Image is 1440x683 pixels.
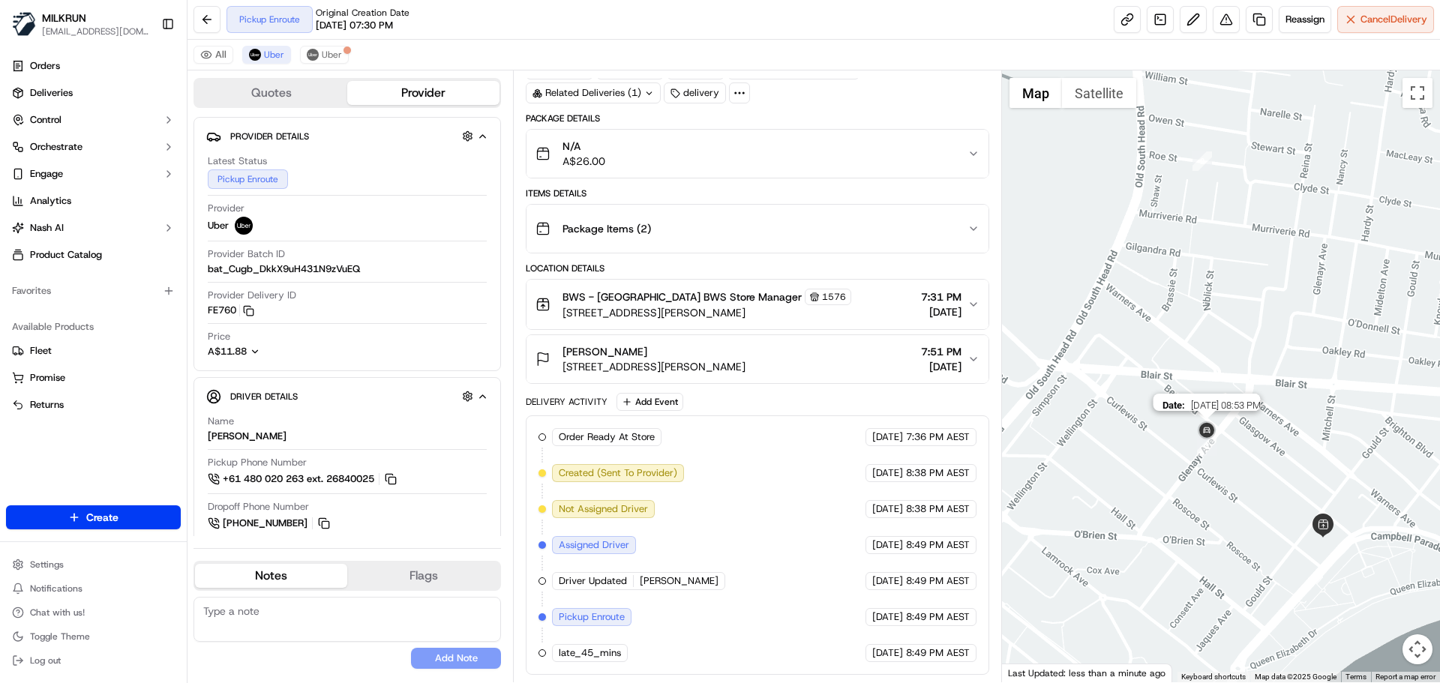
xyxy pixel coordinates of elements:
[921,359,961,374] span: [DATE]
[526,396,607,408] div: Delivery Activity
[562,289,802,304] span: BWS - [GEOGRAPHIC_DATA] BWS Store Manager
[230,391,298,403] span: Driver Details
[206,124,488,148] button: Provider Details
[562,139,605,154] span: N/A
[906,502,970,516] span: 8:38 PM AEST
[208,304,254,317] button: FE760
[1197,436,1216,456] div: 3
[526,130,988,178] button: N/AA$26.00
[559,466,677,480] span: Created (Sent To Provider)
[6,279,181,303] div: Favorites
[6,602,181,623] button: Chat with us!
[6,189,181,213] a: Analytics
[559,502,648,516] span: Not Assigned Driver
[1006,663,1055,682] a: Open this area in Google Maps (opens a new window)
[208,515,332,532] button: [PHONE_NUMBER]
[30,559,64,571] span: Settings
[559,646,621,660] span: late_45_mins
[526,82,661,103] div: Related Deliveries (1)
[12,371,175,385] a: Promise
[872,502,903,516] span: [DATE]
[562,221,651,236] span: Package Items ( 2 )
[1062,78,1136,108] button: Show satellite imagery
[30,194,71,208] span: Analytics
[208,330,230,343] span: Price
[526,280,988,329] button: BWS - [GEOGRAPHIC_DATA] BWS Store Manager1576[STREET_ADDRESS][PERSON_NAME]7:31 PM[DATE]
[6,366,181,390] button: Promise
[906,610,970,624] span: 8:49 PM AEST
[208,456,307,469] span: Pickup Phone Number
[1375,673,1435,681] a: Report a map error
[6,554,181,575] button: Settings
[30,167,63,181] span: Engage
[1402,634,1432,664] button: Map camera controls
[316,19,393,32] span: [DATE] 07:30 PM
[906,574,970,588] span: 8:49 PM AEST
[872,610,903,624] span: [DATE]
[526,112,988,124] div: Package Details
[1002,664,1172,682] div: Last Updated: less than a minute ago
[347,564,499,588] button: Flags
[526,335,988,383] button: [PERSON_NAME][STREET_ADDRESS][PERSON_NAME]7:51 PM[DATE]
[208,289,296,302] span: Provider Delivery ID
[872,538,903,552] span: [DATE]
[559,538,629,552] span: Assigned Driver
[6,135,181,159] button: Orchestrate
[559,574,627,588] span: Driver Updated
[223,517,307,530] span: [PHONE_NUMBER]
[562,359,745,374] span: [STREET_ADDRESS][PERSON_NAME]
[30,398,64,412] span: Returns
[223,472,374,486] span: +61 480 020 263 ext. 26840025
[30,248,102,262] span: Product Catalog
[208,345,247,358] span: A$11.88
[30,607,85,619] span: Chat with us!
[208,247,285,261] span: Provider Batch ID
[906,538,970,552] span: 8:49 PM AEST
[562,344,647,359] span: [PERSON_NAME]
[921,289,961,304] span: 7:31 PM
[921,304,961,319] span: [DATE]
[6,216,181,240] button: Nash AI
[208,219,229,232] span: Uber
[6,315,181,339] div: Available Products
[230,130,309,142] span: Provider Details
[526,187,988,199] div: Items Details
[208,154,267,168] span: Latest Status
[42,10,86,25] span: MILKRUN
[12,398,175,412] a: Returns
[208,471,399,487] a: +61 480 020 263 ext. 26840025
[6,108,181,132] button: Control
[316,7,409,19] span: Original Creation Date
[921,344,961,359] span: 7:51 PM
[322,49,342,61] span: Uber
[872,466,903,480] span: [DATE]
[208,500,309,514] span: Dropoff Phone Number
[664,82,726,103] div: delivery
[526,205,988,253] button: Package Items (2)
[1279,6,1331,33] button: Reassign
[12,344,175,358] a: Fleet
[30,140,82,154] span: Orchestrate
[562,154,605,169] span: A$26.00
[86,510,118,525] span: Create
[822,291,846,303] span: 1576
[193,46,233,64] button: All
[347,81,499,105] button: Provider
[559,430,655,444] span: Order Ready At Store
[6,626,181,647] button: Toggle Theme
[1006,663,1055,682] img: Google
[12,12,36,36] img: MILKRUN
[1181,672,1246,682] button: Keyboard shortcuts
[872,574,903,588] span: [DATE]
[906,646,970,660] span: 8:49 PM AEST
[562,305,851,320] span: [STREET_ADDRESS][PERSON_NAME]
[1402,78,1432,108] button: Toggle fullscreen view
[235,217,253,235] img: uber-new-logo.jpeg
[6,339,181,363] button: Fleet
[6,505,181,529] button: Create
[906,430,970,444] span: 7:36 PM AEST
[42,25,149,37] button: [EMAIL_ADDRESS][DOMAIN_NAME]
[872,646,903,660] span: [DATE]
[249,49,261,61] img: uber-new-logo.jpeg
